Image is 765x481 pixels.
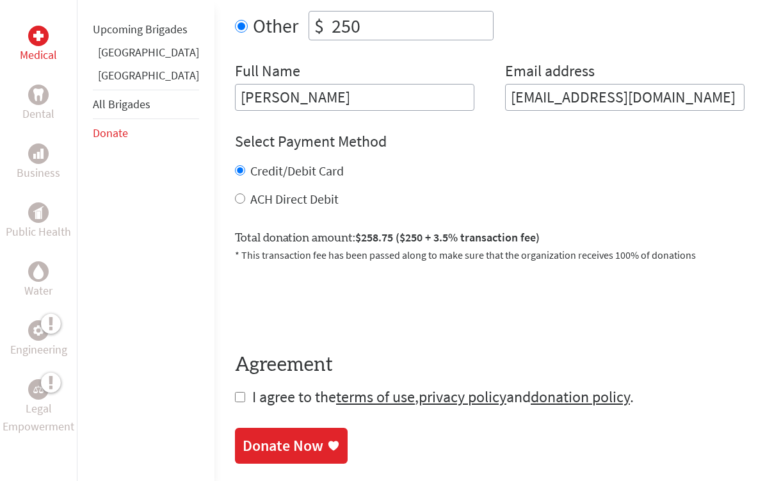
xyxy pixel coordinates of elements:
li: Greece [93,44,199,67]
p: Legal Empowerment [3,400,74,436]
label: Credit/Debit Card [250,163,344,179]
li: Donate [93,119,199,147]
div: Public Health [28,202,49,223]
input: Enter Full Name [235,84,474,111]
iframe: reCAPTCHA [235,278,430,328]
a: Donate Now [235,428,348,464]
label: Full Name [235,61,300,84]
a: EngineeringEngineering [10,320,67,359]
a: terms of use [336,387,415,407]
a: All Brigades [93,97,150,111]
h4: Agreement [235,354,745,377]
input: Enter Amount [329,12,493,40]
h4: Select Payment Method [235,131,745,152]
a: donation policy [531,387,630,407]
li: Honduras [93,67,199,90]
p: * This transaction fee has been passed along to make sure that the organization receives 100% of ... [235,247,745,263]
a: Upcoming Brigades [93,22,188,37]
a: Public HealthPublic Health [6,202,71,241]
div: Dental [28,85,49,105]
img: Engineering [33,325,44,336]
p: Business [17,164,60,182]
li: Upcoming Brigades [93,15,199,44]
div: $ [309,12,329,40]
div: Legal Empowerment [28,379,49,400]
a: Donate [93,126,128,140]
div: Water [28,261,49,282]
p: Medical [20,46,57,64]
div: Donate Now [243,436,323,456]
input: Your Email [505,84,745,111]
p: Water [24,282,52,300]
p: Engineering [10,341,67,359]
li: All Brigades [93,90,199,119]
a: WaterWater [24,261,52,300]
img: Business [33,149,44,159]
a: Legal EmpowermentLegal Empowerment [3,379,74,436]
img: Public Health [33,206,44,219]
div: Medical [28,26,49,46]
p: Dental [22,105,54,123]
span: $258.75 ($250 + 3.5% transaction fee) [355,230,540,245]
label: ACH Direct Debit [250,191,339,207]
img: Medical [33,31,44,41]
img: Legal Empowerment [33,386,44,393]
a: DentalDental [22,85,54,123]
div: Engineering [28,320,49,341]
a: [GEOGRAPHIC_DATA] [98,68,199,83]
label: Email address [505,61,595,84]
a: BusinessBusiness [17,143,60,182]
a: [GEOGRAPHIC_DATA] [98,45,199,60]
img: Water [33,264,44,279]
a: MedicalMedical [20,26,57,64]
label: Other [253,11,298,40]
div: Business [28,143,49,164]
img: Dental [33,88,44,101]
a: privacy policy [419,387,506,407]
p: Public Health [6,223,71,241]
span: I agree to the , and . [252,387,634,407]
label: Total donation amount: [235,229,540,247]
